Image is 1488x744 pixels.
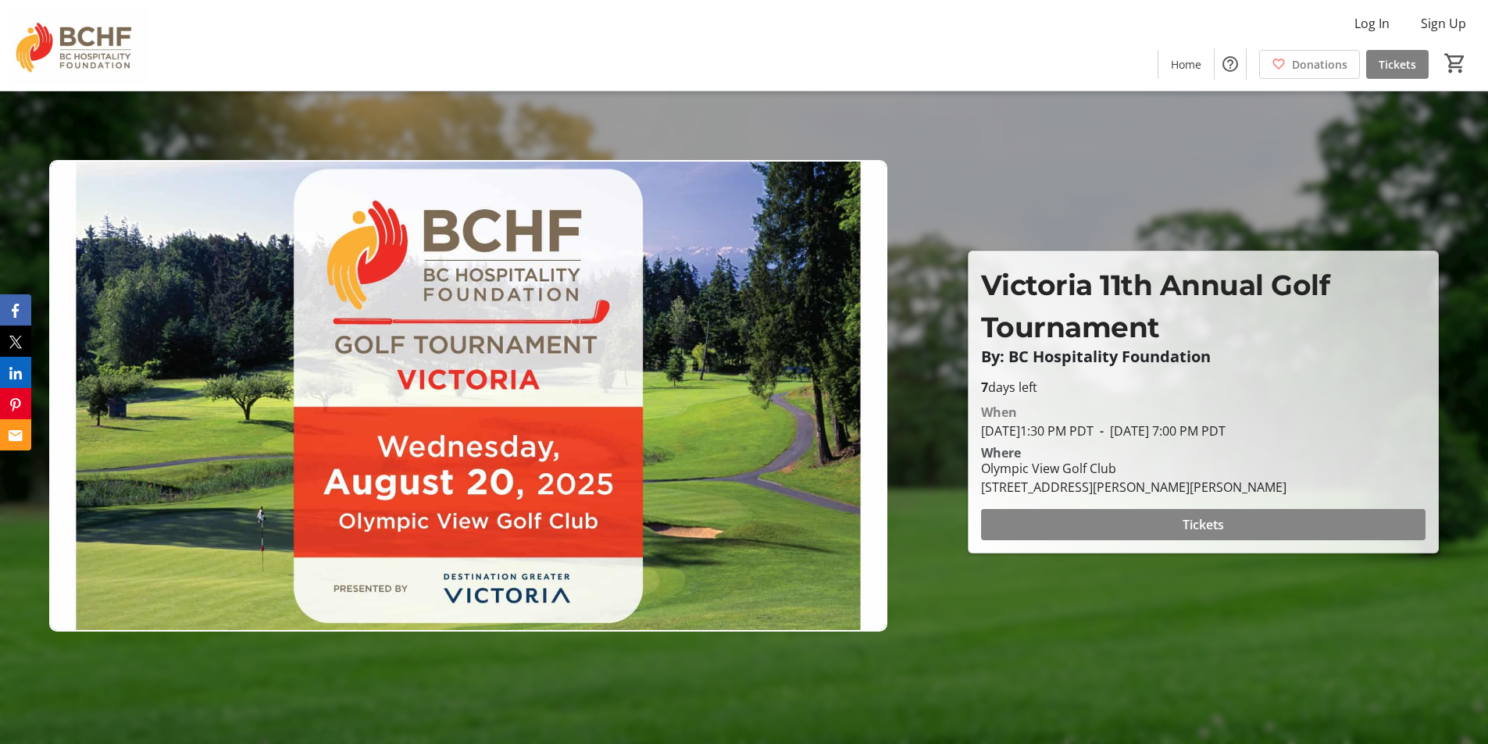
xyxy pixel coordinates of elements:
span: [DATE] 7:00 PM PDT [1094,422,1226,440]
button: Log In [1342,11,1402,36]
div: Olympic View Golf Club [981,459,1286,478]
span: Tickets [1183,515,1224,534]
a: Tickets [1366,50,1429,79]
img: Campaign CTA Media Photo [49,160,887,632]
img: BC Hospitality Foundation's Logo [9,6,148,84]
span: Victoria 11th Annual Golf Tournament [981,268,1330,344]
span: [DATE] 1:30 PM PDT [981,422,1094,440]
span: Donations [1292,56,1347,73]
span: - [1094,422,1110,440]
span: Home [1171,56,1201,73]
div: When [981,403,1017,422]
button: Sign Up [1408,11,1479,36]
button: Tickets [981,509,1426,540]
div: [STREET_ADDRESS][PERSON_NAME][PERSON_NAME] [981,478,1286,497]
button: Cart [1441,49,1469,77]
span: 7 [981,379,988,396]
p: By: BC Hospitality Foundation [981,348,1426,365]
p: days left [981,378,1426,397]
div: Where [981,447,1021,459]
span: Sign Up [1421,14,1466,33]
span: Log In [1354,14,1390,33]
button: Help [1215,48,1246,80]
a: Home [1158,50,1214,79]
a: Donations [1259,50,1360,79]
span: Tickets [1379,56,1416,73]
